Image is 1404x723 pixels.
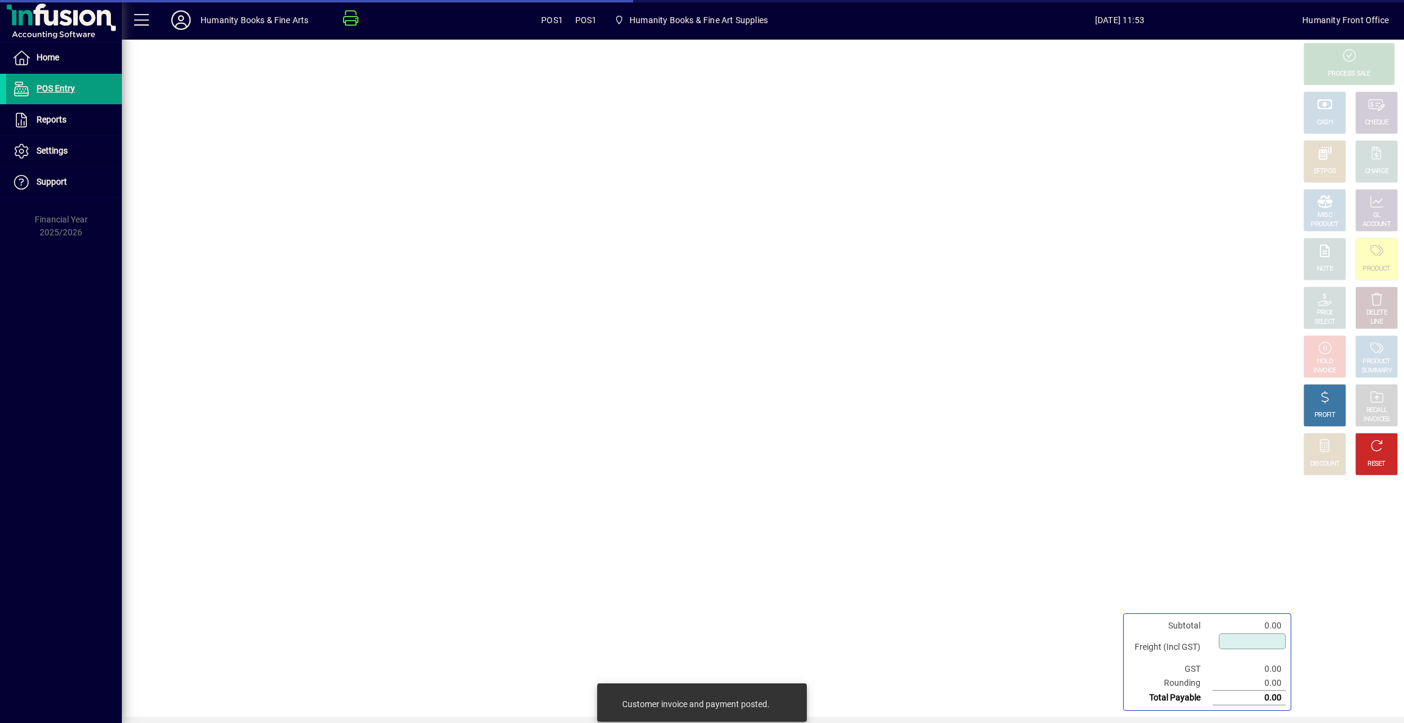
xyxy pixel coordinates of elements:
td: GST [1129,662,1213,676]
div: ACCOUNT [1363,220,1391,229]
div: CHARGE [1365,167,1389,176]
span: Support [37,177,67,187]
div: RECALL [1366,406,1388,415]
span: Settings [37,146,68,155]
td: 0.00 [1213,676,1286,691]
td: 0.00 [1213,619,1286,633]
div: Customer invoice and payment posted. [622,698,770,710]
a: Support [6,167,122,198]
span: POS1 [575,10,597,30]
span: Humanity Books & Fine Art Supplies [609,9,773,31]
td: Subtotal [1129,619,1213,633]
div: Humanity Books & Fine Arts [200,10,309,30]
span: POS Entry [37,84,75,93]
a: Settings [6,136,122,166]
a: Reports [6,105,122,135]
div: PRODUCT [1363,265,1390,274]
div: SELECT [1314,318,1336,327]
div: DISCOUNT [1310,460,1339,469]
div: NOTE [1317,265,1333,274]
div: SUMMARY [1361,366,1392,376]
span: POS1 [541,10,563,30]
a: Home [6,43,122,73]
div: CHEQUE [1365,118,1388,127]
div: EFTPOS [1314,167,1336,176]
div: MISC [1317,211,1332,220]
span: Home [37,52,59,62]
div: HOLD [1317,357,1333,366]
td: Freight (Incl GST) [1129,633,1213,662]
div: PROFIT [1314,411,1335,420]
div: DELETE [1366,308,1387,318]
div: LINE [1370,318,1383,327]
div: CASH [1317,118,1333,127]
td: Rounding [1129,676,1213,691]
div: GL [1373,211,1381,220]
button: Profile [161,9,200,31]
td: Total Payable [1129,691,1213,705]
td: 0.00 [1213,691,1286,705]
div: Humanity Front Office [1302,10,1389,30]
div: INVOICE [1313,366,1336,376]
td: 0.00 [1213,662,1286,676]
div: PRICE [1317,308,1333,318]
span: [DATE] 11:53 [937,10,1302,30]
div: PRODUCT [1311,220,1338,229]
div: PRODUCT [1363,357,1390,366]
div: PROCESS SALE [1328,69,1370,79]
span: Humanity Books & Fine Art Supplies [629,10,768,30]
div: RESET [1367,460,1386,469]
span: Reports [37,115,66,124]
div: INVOICES [1363,415,1389,424]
